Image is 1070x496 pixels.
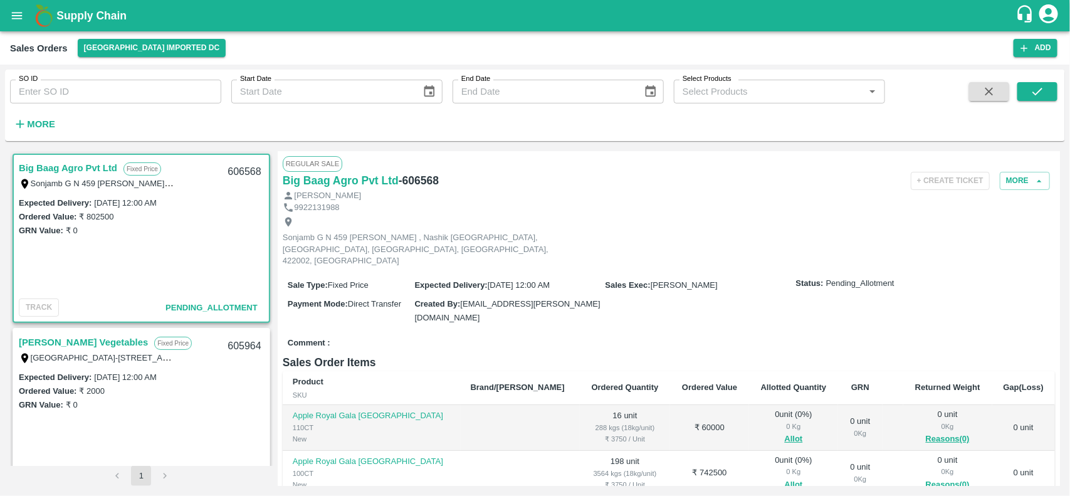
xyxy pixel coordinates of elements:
[293,410,451,422] p: Apple Royal Gala [GEOGRAPHIC_DATA]
[399,172,439,189] h6: - 606568
[348,299,401,309] span: Direct Transfer
[471,383,565,392] b: Brand/[PERSON_NAME]
[682,383,737,392] b: Ordered Value
[19,226,63,235] label: GRN Value:
[283,172,399,189] a: Big Baag Agro Pvt Ltd
[154,337,192,350] p: Fixed Price
[288,280,328,290] label: Sale Type :
[670,405,748,451] td: ₹ 60000
[826,278,894,290] span: Pending_Allotment
[1037,3,1060,29] div: account of current user
[851,383,869,392] b: GRN
[293,422,451,433] div: 110CT
[66,226,78,235] label: ₹ 0
[31,3,56,28] img: logo
[79,386,105,396] label: ₹ 2000
[580,405,671,451] td: 16 unit
[590,479,661,490] div: ₹ 3750 / Unit
[94,198,156,208] label: [DATE] 12:00 AM
[105,466,177,486] nav: pagination navigation
[56,7,1015,24] a: Supply Chain
[683,74,732,84] label: Select Products
[78,39,226,57] button: Select DC
[19,160,117,176] a: Big Baag Agro Pvt Ltd
[414,299,460,309] label: Created By :
[651,280,718,290] span: [PERSON_NAME]
[231,80,412,103] input: Start Date
[796,278,824,290] label: Status:
[283,232,565,267] p: Sonjamb G N 459 [PERSON_NAME] , Nashik [GEOGRAPHIC_DATA], [GEOGRAPHIC_DATA], [GEOGRAPHIC_DATA], [...
[759,421,829,432] div: 0 Kg
[19,372,92,382] label: Expected Delivery :
[864,83,881,100] button: Open
[848,416,872,439] div: 0 unit
[913,466,982,477] div: 0 Kg
[283,354,1055,371] h6: Sales Order Items
[19,386,76,396] label: Ordered Value:
[220,157,268,187] div: 606568
[590,433,661,445] div: ₹ 3750 / Unit
[31,178,673,188] label: Sonjamb G N 459 [PERSON_NAME] , Nashik [GEOGRAPHIC_DATA], [GEOGRAPHIC_DATA], [GEOGRAPHIC_DATA], [...
[27,119,55,129] strong: More
[759,455,829,492] div: 0 unit ( 0 %)
[240,74,271,84] label: Start Date
[19,334,148,351] a: [PERSON_NAME] Vegetables
[848,428,872,439] div: 0 Kg
[759,466,829,477] div: 0 Kg
[785,432,803,446] button: Allot
[293,377,323,386] b: Product
[590,422,661,433] div: 288 kgs (18kg/unit)
[488,280,550,290] span: [DATE] 12:00 AM
[1014,39,1057,57] button: Add
[10,80,221,103] input: Enter SO ID
[220,332,268,361] div: 605964
[592,383,659,392] b: Ordered Quantity
[66,400,78,409] label: ₹ 0
[294,190,361,202] p: [PERSON_NAME]
[294,202,339,214] p: 9922131988
[94,372,156,382] label: [DATE] 12:00 AM
[31,352,199,362] label: [GEOGRAPHIC_DATA]-[STREET_ADDRESS]
[913,432,982,446] button: Reasons(0)
[453,80,634,103] input: End Date
[913,478,982,492] button: Reasons(0)
[10,40,68,56] div: Sales Orders
[915,383,980,392] b: Returned Weight
[1004,383,1044,392] b: Gap(Loss)
[288,337,330,349] label: Comment :
[848,462,872,485] div: 0 unit
[785,478,803,492] button: Allot
[283,156,342,171] span: Regular Sale
[19,74,38,84] label: SO ID
[165,303,258,312] span: Pending_Allotment
[913,455,982,492] div: 0 unit
[414,299,600,322] span: [EMAIL_ADDRESS][PERSON_NAME][DOMAIN_NAME]
[1015,4,1037,27] div: customer-support
[414,280,487,290] label: Expected Delivery :
[3,1,31,30] button: open drawer
[131,466,151,486] button: page 1
[19,212,76,221] label: Ordered Value:
[288,299,348,309] label: Payment Mode :
[639,80,663,103] button: Choose date
[848,473,872,485] div: 0 Kg
[19,198,92,208] label: Expected Delivery :
[590,468,661,479] div: 3564 kgs (18kg/unit)
[759,409,829,446] div: 0 unit ( 0 %)
[761,383,827,392] b: Allotted Quantity
[1000,172,1050,190] button: More
[293,468,451,479] div: 100CT
[606,280,651,290] label: Sales Exec :
[992,405,1056,451] td: 0 unit
[417,80,441,103] button: Choose date
[10,113,58,135] button: More
[123,162,161,176] p: Fixed Price
[913,421,982,432] div: 0 Kg
[678,83,861,100] input: Select Products
[461,74,490,84] label: End Date
[293,456,451,468] p: Apple Royal Gala [GEOGRAPHIC_DATA]
[328,280,369,290] span: Fixed Price
[56,9,127,22] b: Supply Chain
[79,212,113,221] label: ₹ 802500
